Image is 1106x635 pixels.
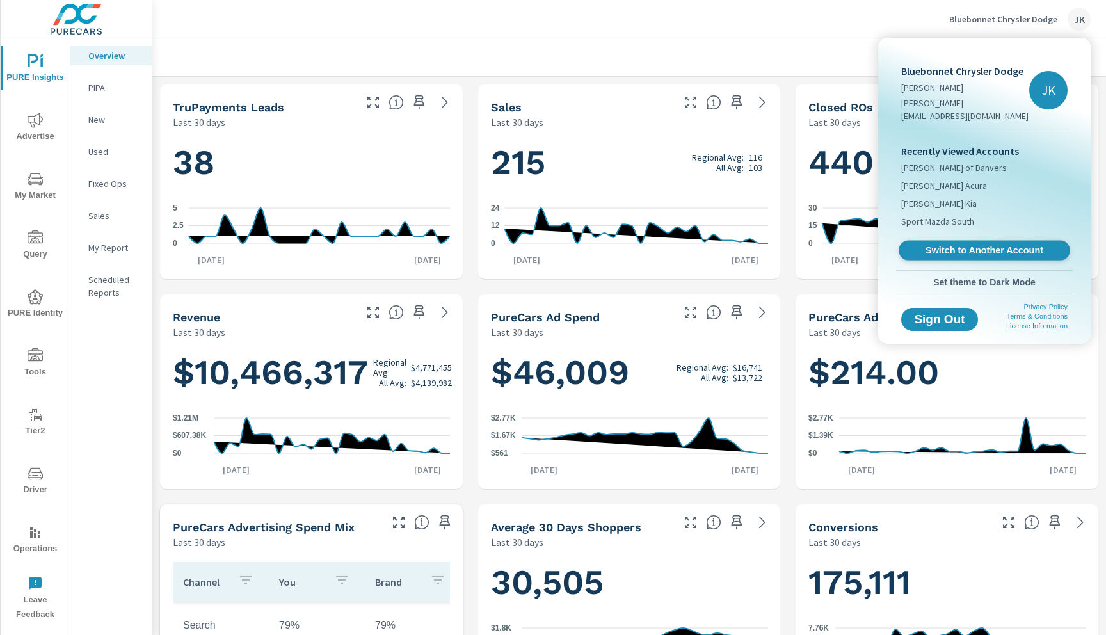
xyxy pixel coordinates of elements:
[901,215,974,228] span: Sport Mazda South
[901,143,1068,159] p: Recently Viewed Accounts
[1007,312,1068,320] a: Terms & Conditions
[911,314,968,325] span: Sign Out
[901,197,977,210] span: [PERSON_NAME] Kia
[901,81,1029,94] p: [PERSON_NAME]
[896,271,1073,294] button: Set theme to Dark Mode
[901,308,978,331] button: Sign Out
[901,179,987,192] span: [PERSON_NAME] Acura
[906,245,1062,257] span: Switch to Another Account
[1029,71,1068,109] div: JK
[901,63,1029,79] p: Bluebonnet Chrysler Dodge
[901,161,1007,174] span: [PERSON_NAME] of Danvers
[901,277,1068,288] span: Set theme to Dark Mode
[901,97,1029,122] p: [PERSON_NAME][EMAIL_ADDRESS][DOMAIN_NAME]
[899,241,1070,261] a: Switch to Another Account
[1006,322,1068,330] a: License Information
[1024,303,1068,310] a: Privacy Policy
